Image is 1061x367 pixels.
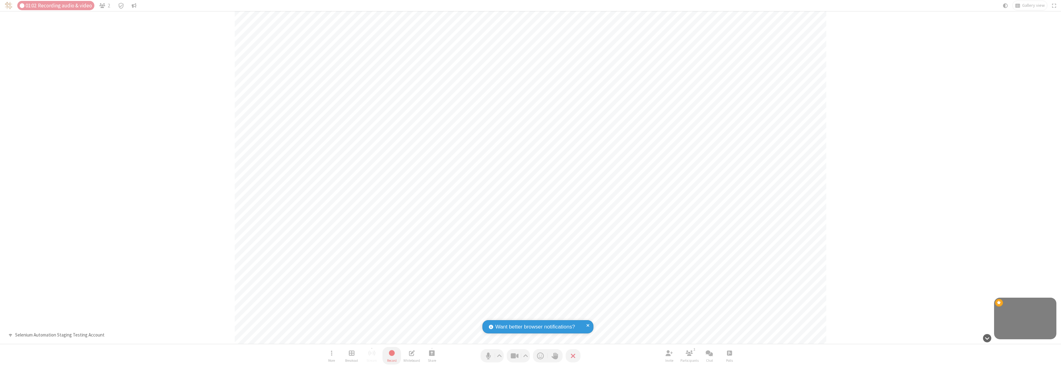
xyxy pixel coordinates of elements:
[345,359,358,362] span: Breakout
[522,349,530,362] button: Video setting
[566,349,580,362] button: End or leave meeting
[495,323,575,331] span: Want better browser notifications?
[720,347,739,365] button: Open poll
[481,349,504,362] button: Mute (⌘+Shift+A)
[115,1,127,10] div: Meeting details Encryption enabled
[26,3,36,9] span: 01:02
[403,359,420,362] span: Whiteboard
[1013,1,1047,10] button: Change layout
[548,349,563,362] button: Raise hand
[665,359,673,362] span: Invite
[366,359,377,362] span: Stream
[108,3,110,9] span: 2
[680,359,699,362] span: Participants
[507,349,530,362] button: Stop video (⌘+Shift+V)
[692,347,697,352] div: 2
[980,331,993,345] button: Hide
[5,2,12,9] img: QA Selenium DO NOT DELETE OR CHANGE
[403,347,421,365] button: Open shared whiteboard
[680,347,699,365] button: Open participant list
[660,347,679,365] button: Invite participants (⌘+Shift+I)
[382,347,401,365] button: Stop recording
[387,359,397,362] span: Record
[97,1,113,10] button: Open participant list
[1022,3,1045,8] span: Gallery view
[533,349,548,362] button: Send a reaction
[129,1,139,10] button: Conversation
[700,347,719,365] button: Open chat
[38,3,92,9] span: Recording audio & video
[322,347,341,365] button: Open menu
[423,347,441,365] button: Start sharing
[13,332,107,339] div: Selenium Automation Staging Testing Account
[1001,1,1010,10] button: Using system theme
[328,359,335,362] span: More
[706,359,713,362] span: Chat
[362,347,381,365] button: Unable to start streaming without first stopping recording
[342,347,361,365] button: Manage Breakout Rooms
[428,359,436,362] span: Share
[17,1,94,10] div: Audio & video
[1050,1,1059,10] button: Fullscreen
[726,359,733,362] span: Polls
[495,349,504,362] button: Audio settings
